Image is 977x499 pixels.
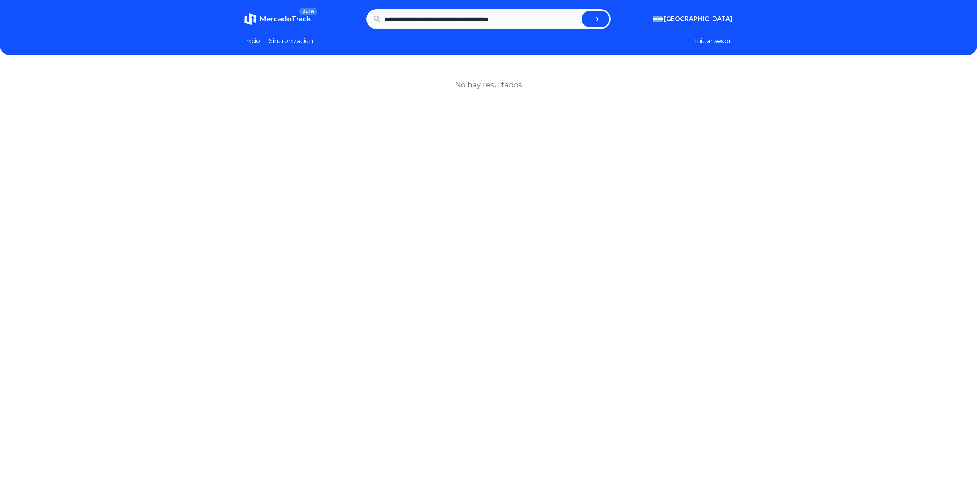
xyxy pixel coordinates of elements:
img: MercadoTrack [244,13,256,25]
img: Argentina [653,16,663,22]
a: Sincronizacion [269,37,313,46]
a: MercadoTrackBETA [244,13,311,25]
span: [GEOGRAPHIC_DATA] [664,15,733,24]
span: MercadoTrack [260,15,311,23]
span: BETA [299,8,317,15]
h1: No hay resultados [455,79,522,90]
button: [GEOGRAPHIC_DATA] [653,15,733,24]
button: Iniciar sesion [695,37,733,46]
a: Inicio [244,37,260,46]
